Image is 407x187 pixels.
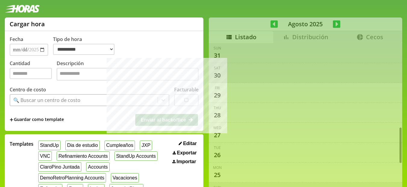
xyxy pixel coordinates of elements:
[5,5,40,13] img: logotipo
[140,141,152,150] button: JXP
[10,116,64,123] span: +Guardar como template
[171,150,199,156] button: Exportar
[57,60,199,82] label: Descripción
[10,141,33,147] span: Templates
[57,68,199,81] textarea: Descripción
[183,141,197,146] span: Editar
[10,60,57,82] label: Cantidad
[177,159,196,164] span: Importar
[53,44,114,55] select: Tipo de hora
[10,68,52,79] input: Cantidad
[65,141,100,150] button: Dia de estudio
[10,36,23,43] label: Fecha
[177,150,197,156] span: Exportar
[86,162,109,172] button: Accounts
[38,162,81,172] button: ClaroPino Juntada
[177,141,199,147] button: Editar
[57,151,109,161] button: Refinamiento Accounts
[114,151,158,161] button: StandUp Accounts
[10,116,13,123] span: +
[38,141,61,150] button: StandUp
[10,86,46,93] label: Centro de costo
[13,97,80,103] div: 🔍 Buscar un centro de costo
[174,86,199,93] label: Facturable
[53,36,119,56] label: Tipo de hora
[38,173,106,182] button: DemoRetroPlanning Accounts
[10,20,45,28] h1: Cargar hora
[111,173,139,182] button: Vacaciones
[38,151,52,161] button: VNC
[105,141,135,150] button: Cumpleaños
